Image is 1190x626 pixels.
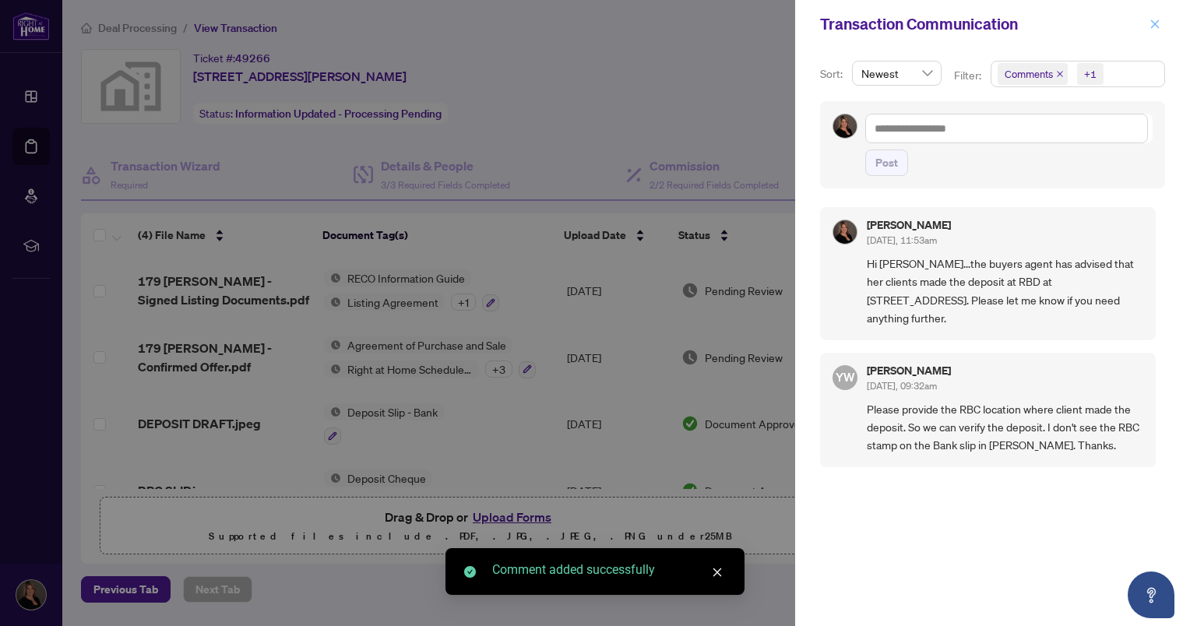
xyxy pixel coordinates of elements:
[833,220,857,244] img: Profile Icon
[833,114,857,138] img: Profile Icon
[820,12,1145,36] div: Transaction Communication
[836,368,855,386] span: YW
[998,63,1068,85] span: Comments
[867,400,1143,455] span: Please provide the RBC location where client made the deposit. So we can verify the deposit. I do...
[1084,66,1097,82] div: +1
[1150,19,1160,30] span: close
[1128,571,1174,618] button: Open asap
[820,65,846,83] p: Sort:
[464,566,476,578] span: check-circle
[712,567,723,578] span: close
[865,149,908,176] button: Post
[861,62,932,85] span: Newest
[867,255,1143,328] span: Hi [PERSON_NAME]...the buyers agent has advised that her clients made the deposit at RBD at [STRE...
[954,67,984,84] p: Filter:
[867,365,951,376] h5: [PERSON_NAME]
[867,220,951,230] h5: [PERSON_NAME]
[492,561,726,579] div: Comment added successfully
[1056,70,1064,78] span: close
[867,234,937,246] span: [DATE], 11:53am
[709,564,726,581] a: Close
[1005,66,1053,82] span: Comments
[867,380,937,392] span: [DATE], 09:32am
